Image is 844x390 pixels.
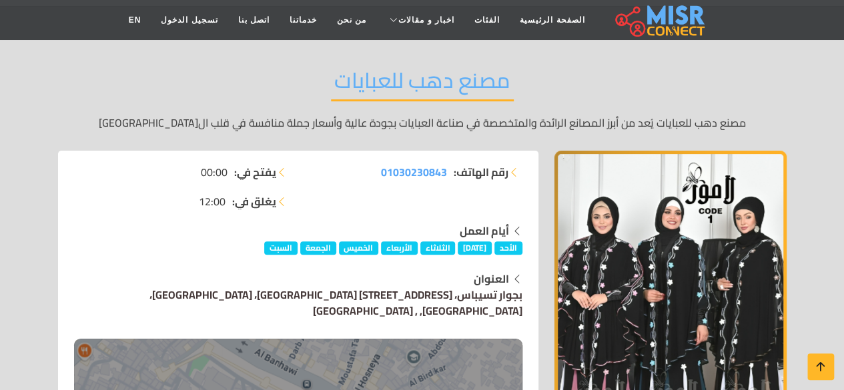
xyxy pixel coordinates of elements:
[327,7,376,33] a: من نحن
[234,164,276,180] strong: يفتح في:
[510,7,594,33] a: الصفحة الرئيسية
[381,241,418,255] span: الأربعاء
[474,269,509,289] strong: العنوان
[228,7,280,33] a: اتصل بنا
[458,241,492,255] span: [DATE]
[300,241,336,255] span: الجمعة
[454,164,508,180] strong: رقم الهاتف:
[464,7,510,33] a: الفئات
[280,7,327,33] a: خدماتنا
[376,7,464,33] a: اخبار و مقالات
[232,193,276,209] strong: يغلق في:
[119,7,151,33] a: EN
[494,241,522,255] span: الأحد
[420,241,456,255] span: الثلاثاء
[199,193,226,209] span: 12:00
[398,14,454,26] span: اخبار و مقالات
[615,3,705,37] img: main.misr_connect
[151,7,228,33] a: تسجيل الدخول
[331,67,514,101] h2: مصنع دهب للعبايات
[381,164,447,180] a: 01030230843
[381,162,447,182] span: 01030230843
[460,221,509,241] strong: أيام العمل
[264,241,298,255] span: السبت
[201,164,228,180] span: 00:00
[58,115,787,131] p: مصنع دهب للعبايات يُعد من أبرز المصانع الرائدة والمتخصصة في صناعة العبايات بجودة عالية وأسعار جمل...
[339,241,379,255] span: الخميس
